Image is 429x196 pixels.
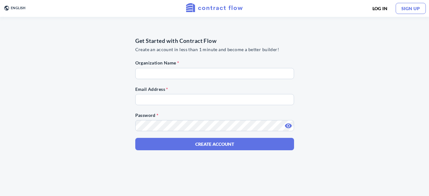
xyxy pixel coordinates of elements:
[366,3,393,14] a: Log In
[135,46,294,53] p: Create an account in less than 1 minute and become a better builder!
[135,59,294,66] label: Organization Name
[135,138,294,150] button: Create Account
[195,141,234,147] span: Create Account
[401,6,420,11] span: Sign Up
[11,6,26,10] span: English
[135,37,294,45] h5: Get Started with Contract Flow
[135,86,294,92] label: Email Address
[135,112,294,118] label: Password
[3,5,26,12] div: English
[396,3,426,14] a: Sign Up
[372,6,388,11] span: Log In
